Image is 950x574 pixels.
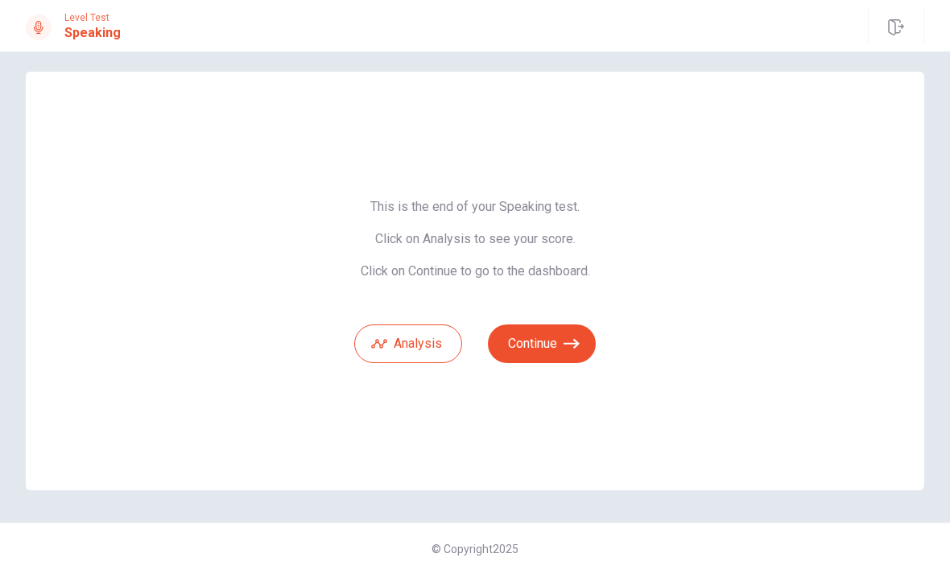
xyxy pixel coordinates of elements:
span: © Copyright 2025 [432,543,518,555]
button: Continue [488,324,596,363]
span: This is the end of your Speaking test. Click on Analysis to see your score. Click on Continue to ... [354,199,596,279]
button: Analysis [354,324,462,363]
h1: Speaking [64,23,121,43]
span: Level Test [64,12,121,23]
